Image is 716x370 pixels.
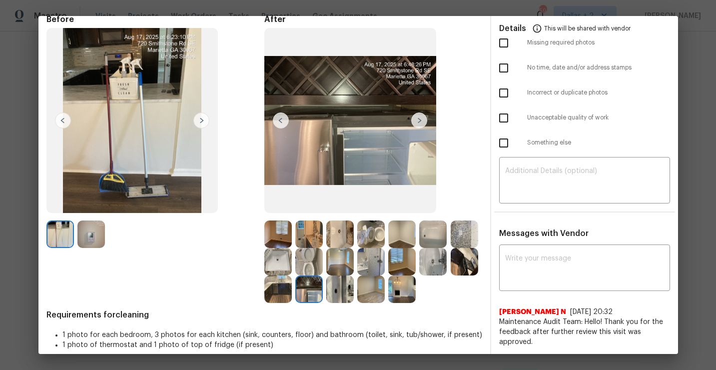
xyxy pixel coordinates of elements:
[527,88,670,97] span: Incorrect or duplicate photos
[491,80,678,105] div: Incorrect or duplicate photos
[273,112,289,128] img: left-chevron-button-url
[491,105,678,130] div: Unacceptable quality of work
[527,138,670,147] span: Something else
[544,16,631,40] span: This will be shared with vendor
[499,317,670,347] span: Maintenance Audit Team: Hello! Thank you for the feedback after further review this visit was app...
[411,112,427,128] img: right-chevron-button-url
[499,16,526,40] span: Details
[193,112,209,128] img: right-chevron-button-url
[570,308,613,315] span: [DATE] 20:32
[491,30,678,55] div: Missing required photos
[46,310,482,320] span: Requirements for cleaning
[527,38,670,47] span: Missing required photos
[499,307,566,317] span: [PERSON_NAME] N
[264,14,482,24] span: After
[46,14,264,24] span: Before
[491,55,678,80] div: No time, date and/or address stamps
[55,112,71,128] img: left-chevron-button-url
[62,330,482,340] li: 1 photo for each bedroom, 3 photos for each kitchen (sink, counters, floor) and bathroom (toilet,...
[491,130,678,155] div: Something else
[527,113,670,122] span: Unacceptable quality of work
[62,340,482,350] li: 1 photo of thermostat and 1 photo of top of fridge (if present)
[527,63,670,72] span: No time, date and/or address stamps
[499,229,589,237] span: Messages with Vendor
